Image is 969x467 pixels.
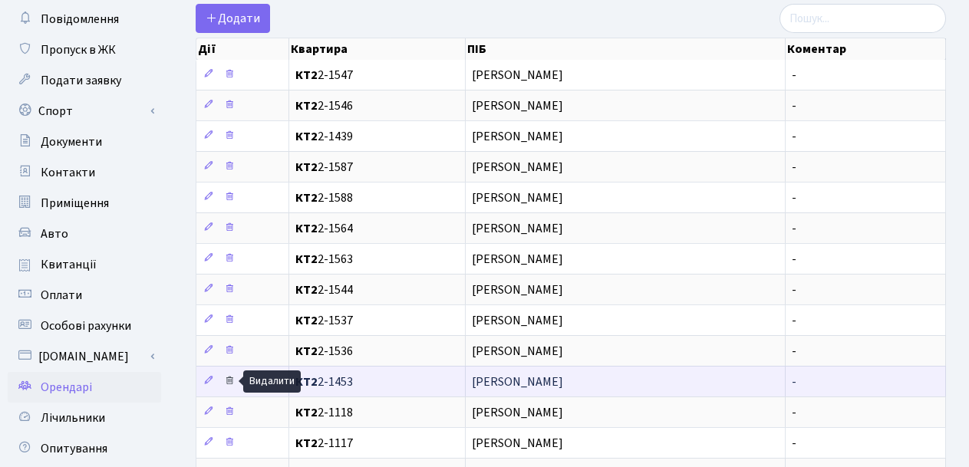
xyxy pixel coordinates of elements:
[792,373,796,390] span: -
[295,343,318,360] b: КТ2
[41,195,109,212] span: Приміщення
[295,281,318,298] b: КТ2
[295,251,318,268] b: КТ2
[41,440,107,457] span: Опитування
[472,100,779,112] span: [PERSON_NAME]
[8,433,161,464] a: Опитування
[792,343,796,360] span: -
[295,128,318,145] b: КТ2
[472,284,779,296] span: [PERSON_NAME]
[295,192,459,204] span: 2-1588
[472,192,779,204] span: [PERSON_NAME]
[41,41,116,58] span: Пропуск в ЖК
[295,222,459,235] span: 2-1564
[295,130,459,143] span: 2-1439
[196,4,270,33] a: Додати
[8,35,161,65] a: Пропуск в ЖК
[792,281,796,298] span: -
[792,189,796,206] span: -
[472,406,779,419] span: [PERSON_NAME]
[295,161,459,173] span: 2-1587
[289,38,466,60] th: Квартира
[295,376,459,388] span: 2-1453
[792,404,796,421] span: -
[792,159,796,176] span: -
[8,157,161,188] a: Контакти
[472,130,779,143] span: [PERSON_NAME]
[792,220,796,237] span: -
[295,435,318,452] b: КТ2
[8,127,161,157] a: Документи
[295,406,459,419] span: 2-1118
[472,345,779,357] span: [PERSON_NAME]
[41,133,102,150] span: Документи
[472,253,779,265] span: [PERSON_NAME]
[295,159,318,176] b: КТ2
[206,10,260,27] span: Додати
[295,437,459,449] span: 2-1117
[295,100,459,112] span: 2-1546
[792,251,796,268] span: -
[295,253,459,265] span: 2-1563
[8,4,161,35] a: Повідомлення
[8,280,161,311] a: Оплати
[792,435,796,452] span: -
[792,128,796,145] span: -
[41,256,97,273] span: Квитанції
[243,370,301,393] div: Видалити
[8,403,161,433] a: Лічильники
[295,189,318,206] b: КТ2
[295,345,459,357] span: 2-1536
[41,164,95,181] span: Контакти
[41,409,105,426] span: Лічильники
[466,38,786,60] th: ПІБ
[295,220,318,237] b: КТ2
[41,72,121,89] span: Подати заявку
[295,404,318,421] b: КТ2
[295,69,459,81] span: 2-1547
[8,341,161,372] a: [DOMAIN_NAME]
[8,311,161,341] a: Особові рахунки
[8,249,161,280] a: Квитанції
[792,67,796,84] span: -
[295,314,459,327] span: 2-1537
[41,317,131,334] span: Особові рахунки
[8,65,161,96] a: Подати заявку
[8,219,161,249] a: Авто
[8,96,161,127] a: Спорт
[41,225,68,242] span: Авто
[41,379,92,396] span: Орендарі
[295,373,318,390] b: КТ2
[472,437,779,449] span: [PERSON_NAME]
[472,376,779,388] span: [PERSON_NAME]
[295,312,318,329] b: КТ2
[295,67,318,84] b: КТ2
[472,314,779,327] span: [PERSON_NAME]
[295,284,459,296] span: 2-1544
[196,38,289,60] th: Дії
[792,312,796,329] span: -
[779,4,946,33] input: Пошук...
[41,287,82,304] span: Оплати
[41,11,119,28] span: Повідомлення
[786,38,946,60] th: Коментар
[472,222,779,235] span: [PERSON_NAME]
[472,161,779,173] span: [PERSON_NAME]
[8,372,161,403] a: Орендарі
[792,97,796,114] span: -
[295,97,318,114] b: КТ2
[8,188,161,219] a: Приміщення
[472,69,779,81] span: [PERSON_NAME]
